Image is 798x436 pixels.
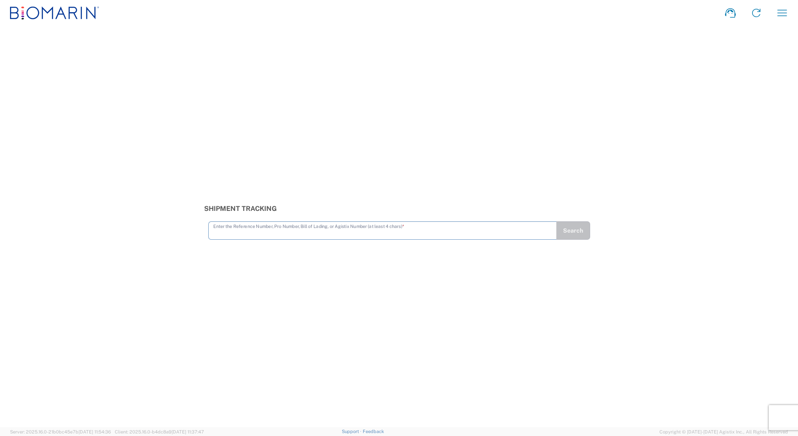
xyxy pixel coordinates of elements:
[115,429,204,434] span: Client: 2025.16.0-b4dc8a9
[10,5,99,21] img: biomarin
[172,429,204,434] span: [DATE] 11:37:47
[204,205,594,213] h3: Shipment Tracking
[363,429,384,434] a: Feedback
[342,429,363,434] a: Support
[659,428,788,436] span: Copyright © [DATE]-[DATE] Agistix Inc., All Rights Reserved
[10,429,111,434] span: Server: 2025.16.0-21b0bc45e7b
[78,429,111,434] span: [DATE] 11:54:36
